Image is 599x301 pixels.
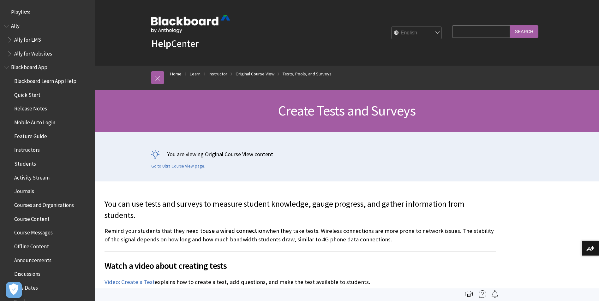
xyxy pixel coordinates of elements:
[4,7,91,18] nav: Book outline for Playlists
[105,198,496,221] p: You can use tests and surveys to measure student knowledge, gauge progress, and gather informatio...
[14,269,40,277] span: Discussions
[14,241,49,250] span: Offline Content
[170,70,182,78] a: Home
[14,76,76,84] span: Blackboard Learn App Help
[14,103,47,112] span: Release Notes
[278,102,416,119] span: Create Tests and Surveys
[14,282,38,291] span: Due Dates
[14,145,40,153] span: Instructors
[465,290,473,298] img: Print
[6,282,22,298] button: Open Preferences
[151,150,543,158] p: You are viewing Original Course View content
[4,21,91,59] nav: Book outline for Anthology Ally Help
[105,278,155,286] a: Video: Create a Test
[392,27,442,39] select: Site Language Selector
[14,255,51,263] span: Announcements
[510,25,538,38] input: Search
[14,214,50,222] span: Course Content
[14,34,41,43] span: Ally for LMS
[14,172,50,181] span: Activity Stream
[105,278,496,286] p: explains how to create a test, add questions, and make the test available to students.
[236,70,274,78] a: Original Course View
[479,290,486,298] img: More help
[14,158,36,167] span: Students
[209,70,227,78] a: Instructor
[14,117,55,126] span: Mobile Auto Login
[14,200,74,208] span: Courses and Organizations
[14,90,40,98] span: Quick Start
[14,131,47,139] span: Feature Guide
[11,62,47,71] span: Blackboard App
[105,227,496,243] p: Remind your students that they need to when they take tests. Wireless connections are more prone ...
[206,227,266,234] span: use a wired connection
[105,259,496,272] span: Watch a video about creating tests
[14,227,53,236] span: Course Messages
[190,70,201,78] a: Learn
[151,163,205,169] a: Go to Ultra Course View page.
[491,290,499,298] img: Follow this page
[151,37,199,50] a: HelpCenter
[283,70,332,78] a: Tests, Pools, and Surveys
[11,21,20,29] span: Ally
[14,186,34,195] span: Journals
[11,7,30,15] span: Playlists
[151,37,171,50] strong: Help
[151,15,230,33] img: Blackboard by Anthology
[14,48,52,57] span: Ally for Websites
